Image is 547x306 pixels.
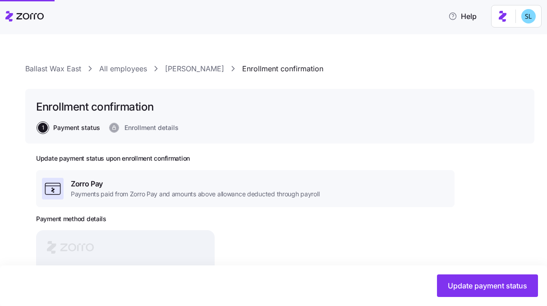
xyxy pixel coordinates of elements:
a: Ballast Wax East [25,63,81,74]
a: 1Payment status [36,123,100,133]
button: Enrollment details [109,123,179,133]
button: Help [441,7,484,25]
h2: Update payment status upon enrollment confirmation [36,154,455,163]
h3: Payment method details [36,214,106,223]
span: 1 [38,123,48,133]
span: Zorro Pay [71,178,319,190]
img: 7c620d928e46699fcfb78cede4daf1d1 [521,9,536,23]
button: Update payment status [437,274,538,297]
span: Update payment status [448,280,527,291]
span: Payments paid from Zorro Pay and amounts above allowance deducted through payroll [71,190,319,199]
span: Payment status [53,125,100,131]
a: [PERSON_NAME] [165,63,224,74]
a: All employees [99,63,147,74]
button: 1Payment status [38,123,100,133]
span: Enrollment details [124,125,179,131]
span: Help [448,11,477,22]
a: Enrollment confirmation [242,63,323,74]
h1: Enrollment confirmation [36,100,154,114]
